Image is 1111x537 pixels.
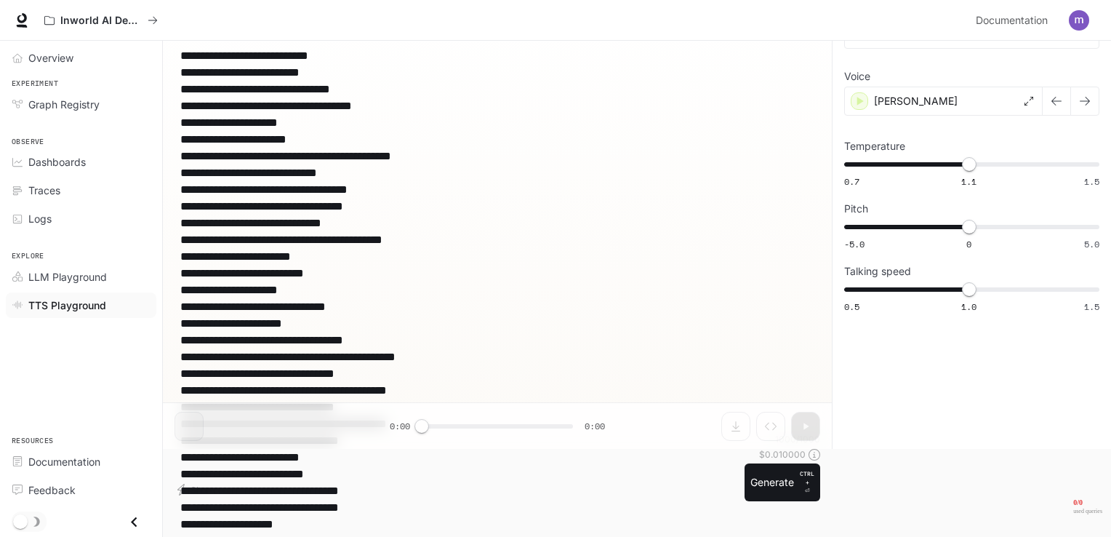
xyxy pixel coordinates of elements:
[1069,10,1089,31] img: User avatar
[1073,508,1102,515] span: used queries
[800,469,814,496] p: ⏎
[28,50,73,65] span: Overview
[844,204,868,214] p: Pitch
[175,478,236,501] button: Shortcuts
[844,266,911,277] p: Talking speed
[6,45,156,71] a: Overview
[1084,175,1099,188] span: 1.5
[961,175,976,188] span: 1.1
[961,301,976,313] span: 1.0
[38,6,164,35] button: All workspaces
[6,206,156,231] a: Logs
[28,211,52,226] span: Logs
[874,94,958,108] p: [PERSON_NAME]
[844,71,870,81] p: Voice
[6,92,156,117] a: Graph Registry
[1064,6,1094,35] button: User avatar
[28,154,86,170] span: Dashboards
[966,238,971,250] span: 0
[976,12,1048,30] span: Documentation
[6,149,156,175] a: Dashboards
[60,15,142,27] p: Inworld AI Demos
[28,269,107,285] span: LLM Playground
[6,178,156,203] a: Traces
[844,175,859,188] span: 0.7
[970,6,1059,35] a: Documentation
[28,298,106,313] span: TTS Playground
[6,293,156,318] a: TTS Playground
[844,238,865,250] span: -5.0
[1084,301,1099,313] span: 1.5
[800,469,814,487] p: CTRL +
[844,301,859,313] span: 0.5
[28,183,60,198] span: Traces
[1073,498,1102,508] span: 0 / 0
[1084,238,1099,250] span: 5.0
[28,97,100,112] span: Graph Registry
[844,141,905,151] p: Temperature
[745,464,820,501] button: GenerateCTRL +⏎
[6,449,156,474] a: Documentation
[6,264,156,290] a: LLM Playground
